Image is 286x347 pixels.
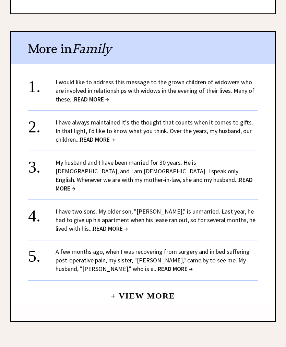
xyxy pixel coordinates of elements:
[72,41,111,57] span: Family
[11,32,275,64] div: More in
[93,225,128,233] span: READ MORE →
[28,248,56,260] div: 5.
[111,286,175,301] a: + View More
[80,136,115,144] span: READ MORE →
[56,78,254,104] a: I would like to address this message to the grown children of widowers who are involved in relati...
[28,207,56,220] div: 4.
[74,96,109,104] span: READ MORE →
[56,159,253,193] a: My husband and I have been married for 30 years. He is [DEMOGRAPHIC_DATA], and I am [DEMOGRAPHIC_...
[158,265,193,273] span: READ MORE →
[56,208,255,233] a: I have two sons. My older son, "[PERSON_NAME]," is unmarried. Last year, he had to give up his ap...
[28,159,56,171] div: 3.
[56,119,253,144] a: I have always maintained it's the thought that counts when it comes to gifts. In that light, I'd ...
[56,248,250,273] a: A few months ago, when I was recovering from surgery and in bed suffering post-operative pain, my...
[28,78,56,91] div: 1.
[28,118,56,131] div: 2.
